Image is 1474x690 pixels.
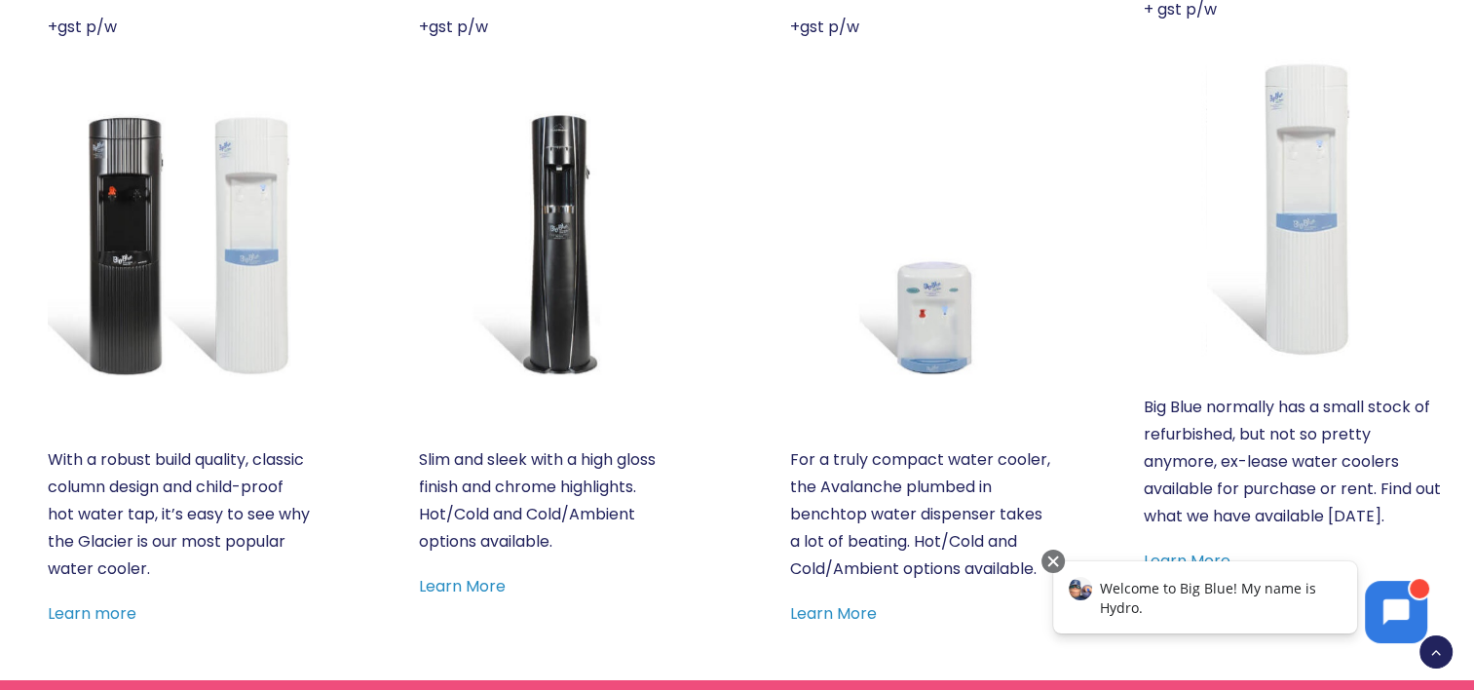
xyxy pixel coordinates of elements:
p: +gst p/w [790,14,1055,41]
a: Learn More [790,602,877,625]
p: +gst p/w [48,14,313,41]
a: Refurbished [1144,58,1444,359]
a: Learn more [48,602,136,625]
p: Big Blue normally has a small stock of refurbished, but not so pretty anymore, ex-lease water coo... [1144,394,1444,530]
p: Slim and sleek with a high gloss finish and chrome highlights. Hot/Cold and Cold/Ambient options ... [419,446,684,556]
iframe: Chatbot [1033,546,1447,663]
p: With a robust build quality, classic column design and child-proof hot water tap, it’s easy to se... [48,446,313,583]
p: For a truly compact water cooler, the Avalanche plumbed in benchtop water dispenser takes a lot o... [790,446,1055,583]
p: +gst p/w [419,14,684,41]
a: Everest Elite [419,111,684,376]
a: Avalanche [790,111,1055,376]
a: Glacier White or Black [48,111,313,376]
a: Learn More [419,575,506,597]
